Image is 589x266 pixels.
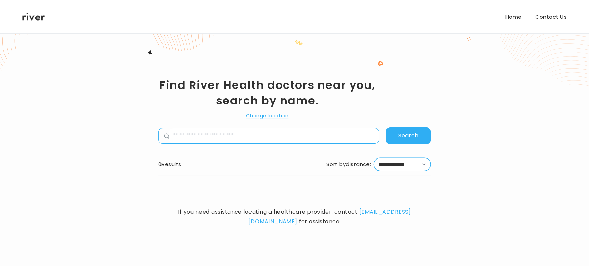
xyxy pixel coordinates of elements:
[246,112,288,120] button: Change location
[158,77,376,108] h1: Find River Health doctors near you, search by name.
[158,207,431,226] span: If you need assistance locating a healthcare provider, contact for assistance.
[386,127,431,144] button: Search
[505,12,521,22] a: Home
[158,160,181,169] div: 0 Results
[346,160,370,169] span: distance
[169,128,379,143] input: name
[326,160,371,169] div: Sort by :
[535,12,567,22] a: Contact Us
